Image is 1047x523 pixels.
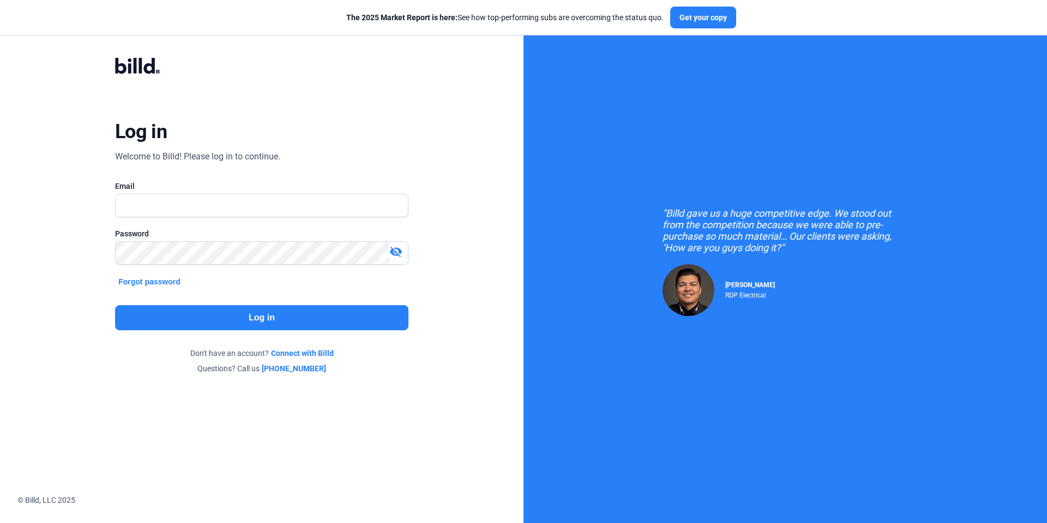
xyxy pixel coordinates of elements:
button: Forgot password [115,276,184,288]
mat-icon: visibility_off [389,245,402,258]
div: Password [115,228,408,239]
div: Welcome to Billd! Please log in to continue. [115,150,280,163]
img: Raul Pacheco [663,264,714,316]
div: "Billd gave us a huge competitive edge. We stood out from the competition because we were able to... [663,207,908,253]
a: Connect with Billd [271,348,334,359]
div: Don't have an account? [115,348,408,359]
a: [PHONE_NUMBER] [262,363,326,374]
div: See how top-performing subs are overcoming the status quo. [346,12,664,23]
button: Get your copy [670,7,736,28]
div: Log in [115,120,167,144]
div: Questions? Call us [115,363,408,374]
div: RDP Electrical [725,289,775,299]
span: [PERSON_NAME] [725,281,775,289]
div: Email [115,181,408,192]
span: The 2025 Market Report is here: [346,13,458,22]
button: Log in [115,305,408,330]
